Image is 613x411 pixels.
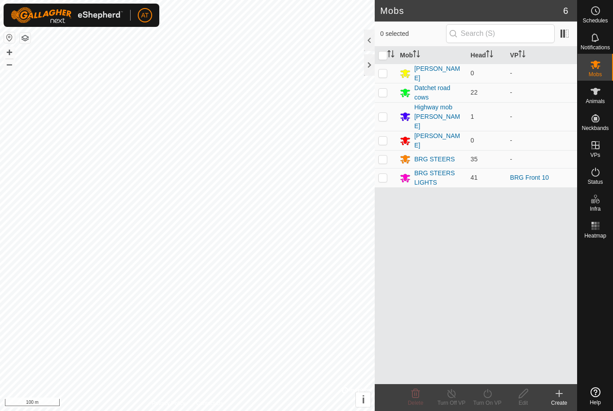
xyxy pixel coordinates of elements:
span: 0 selected [380,29,446,39]
button: + [4,47,15,58]
th: Mob [396,47,467,64]
a: Contact Us [196,399,223,407]
span: 22 [471,89,478,96]
div: BRG STEERS [414,155,455,164]
span: i [362,394,365,406]
div: Turn Off VP [433,399,469,407]
th: Head [467,47,507,64]
p-sorticon: Activate to sort [387,52,394,59]
span: Status [587,179,603,185]
span: Help [590,400,601,405]
div: Datchet road cows [414,83,463,102]
span: Animals [586,99,605,104]
span: Heatmap [584,233,606,238]
div: [PERSON_NAME] [414,64,463,83]
div: BRG STEERS LIGHTS [414,169,463,187]
button: – [4,59,15,69]
span: 35 [471,156,478,163]
button: Reset Map [4,32,15,43]
a: BRG Front 10 [510,174,549,181]
th: VP [507,47,577,64]
span: AT [141,11,149,20]
span: Infra [590,206,600,212]
td: - [507,83,577,102]
span: VPs [590,152,600,158]
span: 0 [471,69,474,77]
td: - [507,102,577,131]
td: - [507,131,577,150]
input: Search (S) [446,24,555,43]
p-sorticon: Activate to sort [413,52,420,59]
span: Delete [408,400,424,406]
td: - [507,64,577,83]
button: Map Layers [20,33,31,43]
h2: Mobs [380,5,563,16]
button: i [356,392,371,407]
div: Highway mob [PERSON_NAME] [414,103,463,131]
span: 41 [471,174,478,181]
div: Create [541,399,577,407]
span: Neckbands [582,125,609,131]
p-sorticon: Activate to sort [486,52,493,59]
div: [PERSON_NAME] [414,131,463,150]
div: Edit [505,399,541,407]
span: Mobs [589,72,602,77]
img: Gallagher Logo [11,7,123,23]
span: Schedules [582,18,608,23]
p-sorticon: Activate to sort [518,52,525,59]
span: Notifications [581,45,610,50]
div: Turn On VP [469,399,505,407]
span: 1 [471,113,474,120]
span: 6 [563,4,568,17]
a: Privacy Policy [152,399,186,407]
td: - [507,150,577,168]
span: 0 [471,137,474,144]
a: Help [578,384,613,409]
